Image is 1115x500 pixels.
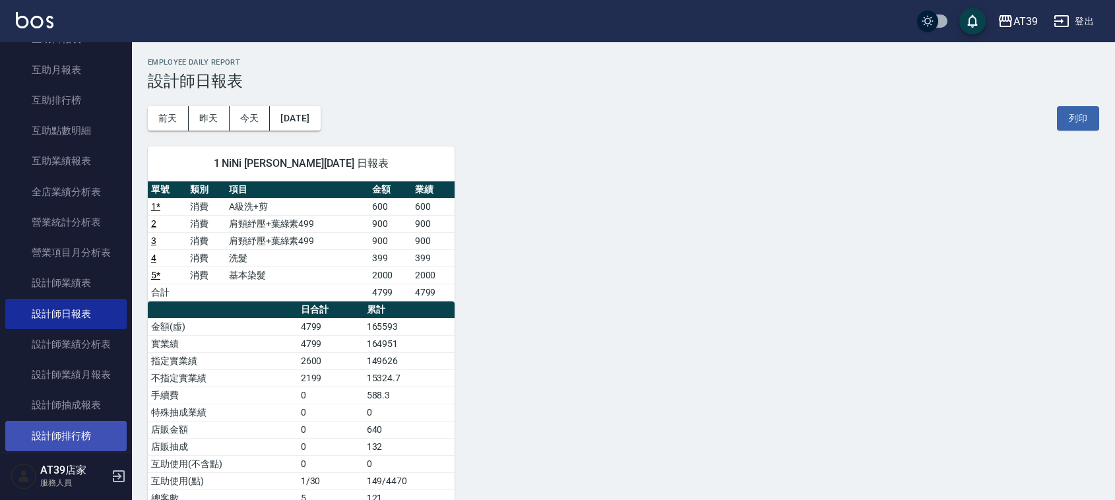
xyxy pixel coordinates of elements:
[226,198,369,215] td: A級洗+剪
[148,369,298,387] td: 不指定實業績
[298,318,364,335] td: 4799
[164,157,439,170] span: 1 NiNi [PERSON_NAME][DATE] 日報表
[16,12,53,28] img: Logo
[5,268,127,298] a: 設計師業績表
[226,249,369,266] td: 洗髮
[148,58,1099,67] h2: Employee Daily Report
[187,181,226,199] th: 類別
[187,215,226,232] td: 消費
[1057,106,1099,131] button: 列印
[230,106,271,131] button: 今天
[298,472,364,489] td: 1/30
[148,318,298,335] td: 金額(虛)
[298,352,364,369] td: 2600
[5,299,127,329] a: 設計師日報表
[187,198,226,215] td: 消費
[369,215,412,232] td: 900
[148,387,298,404] td: 手續費
[226,266,369,284] td: 基本染髮
[148,106,189,131] button: 前天
[5,146,127,176] a: 互助業績報表
[364,421,455,438] td: 640
[148,181,455,301] table: a dense table
[364,404,455,421] td: 0
[298,438,364,455] td: 0
[148,181,187,199] th: 單號
[364,438,455,455] td: 132
[298,335,364,352] td: 4799
[187,266,226,284] td: 消費
[298,455,364,472] td: 0
[148,455,298,472] td: 互助使用(不含點)
[992,8,1043,35] button: AT39
[151,218,156,229] a: 2
[5,207,127,237] a: 營業統計分析表
[11,463,37,489] img: Person
[369,181,412,199] th: 金額
[412,266,455,284] td: 2000
[5,115,127,146] a: 互助點數明細
[1013,13,1038,30] div: AT39
[5,237,127,268] a: 營業項目月分析表
[226,215,369,232] td: 肩頸紓壓+葉綠素499
[369,232,412,249] td: 900
[5,177,127,207] a: 全店業績分析表
[412,215,455,232] td: 900
[40,477,108,489] p: 服務人員
[226,232,369,249] td: 肩頸紓壓+葉綠素499
[412,232,455,249] td: 900
[226,181,369,199] th: 項目
[298,387,364,404] td: 0
[148,352,298,369] td: 指定實業績
[148,421,298,438] td: 店販金額
[364,387,455,404] td: 588.3
[364,335,455,352] td: 164951
[5,421,127,451] a: 設計師排行榜
[5,329,127,359] a: 設計師業績分析表
[298,404,364,421] td: 0
[148,335,298,352] td: 實業績
[412,249,455,266] td: 399
[364,318,455,335] td: 165593
[959,8,986,34] button: save
[40,464,108,477] h5: AT39店家
[1048,9,1099,34] button: 登出
[151,253,156,263] a: 4
[148,472,298,489] td: 互助使用(點)
[148,438,298,455] td: 店販抽成
[364,455,455,472] td: 0
[364,301,455,319] th: 累計
[5,85,127,115] a: 互助排行榜
[369,198,412,215] td: 600
[369,266,412,284] td: 2000
[187,249,226,266] td: 消費
[364,472,455,489] td: 149/4470
[298,301,364,319] th: 日合計
[369,249,412,266] td: 399
[369,284,412,301] td: 4799
[412,198,455,215] td: 600
[148,72,1099,90] h3: 設計師日報表
[187,232,226,249] td: 消費
[151,235,156,246] a: 3
[148,404,298,421] td: 特殊抽成業績
[5,451,127,482] a: 商品銷售排行榜
[148,284,187,301] td: 合計
[5,390,127,420] a: 設計師抽成報表
[5,359,127,390] a: 設計師業績月報表
[412,284,455,301] td: 4799
[189,106,230,131] button: 昨天
[298,369,364,387] td: 2199
[5,55,127,85] a: 互助月報表
[364,369,455,387] td: 15324.7
[298,421,364,438] td: 0
[270,106,320,131] button: [DATE]
[364,352,455,369] td: 149626
[412,181,455,199] th: 業績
